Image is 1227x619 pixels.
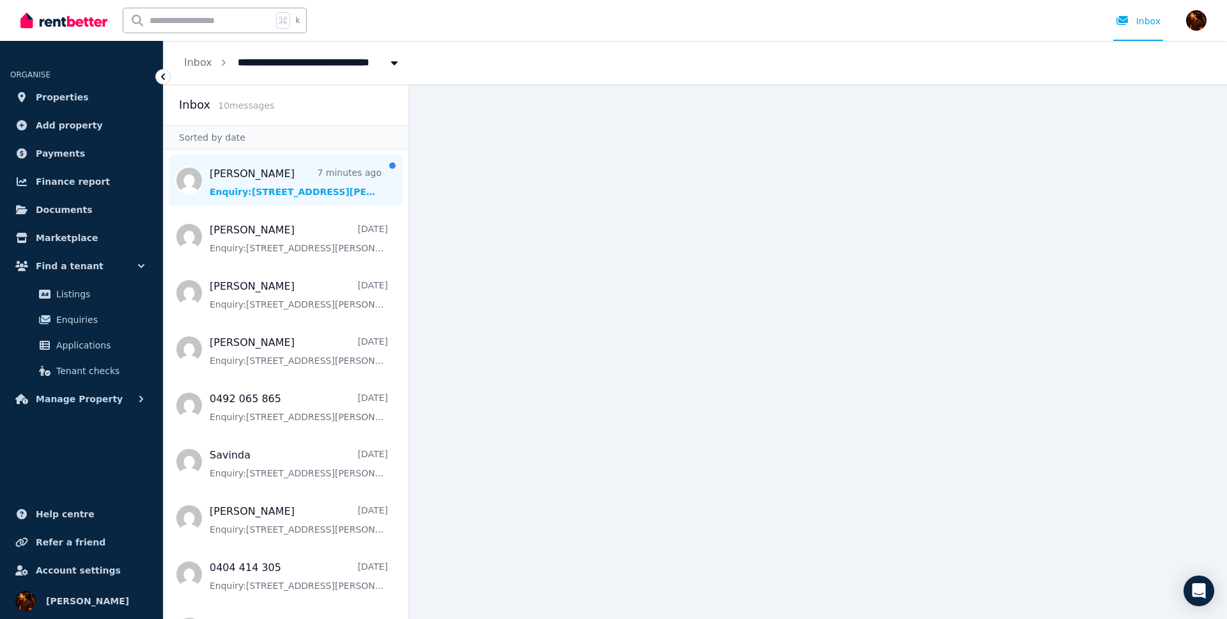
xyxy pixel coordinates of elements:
[36,506,95,522] span: Help centre
[36,391,123,407] span: Manage Property
[46,593,129,609] span: [PERSON_NAME]
[210,391,388,423] a: 0492 065 865[DATE]Enquiry:[STREET_ADDRESS][PERSON_NAME].
[15,281,148,307] a: Listings
[10,386,153,412] button: Manage Property
[210,335,388,367] a: [PERSON_NAME][DATE]Enquiry:[STREET_ADDRESS][PERSON_NAME].
[210,279,388,311] a: [PERSON_NAME][DATE]Enquiry:[STREET_ADDRESS][PERSON_NAME].
[15,358,148,384] a: Tenant checks
[1186,10,1207,31] img: Sergio Lourenco da Silva
[36,563,121,578] span: Account settings
[15,307,148,333] a: Enquiries
[210,504,388,536] a: [PERSON_NAME][DATE]Enquiry:[STREET_ADDRESS][PERSON_NAME].
[164,150,408,619] nav: Message list
[36,230,98,246] span: Marketplace
[210,223,388,255] a: [PERSON_NAME][DATE]Enquiry:[STREET_ADDRESS][PERSON_NAME].
[10,169,153,194] a: Finance report
[36,535,105,550] span: Refer a friend
[1184,576,1214,606] div: Open Intercom Messenger
[10,529,153,555] a: Refer a friend
[295,15,300,26] span: k
[10,558,153,583] a: Account settings
[56,363,143,379] span: Tenant checks
[36,202,93,217] span: Documents
[210,560,388,592] a: 0404 414 305[DATE]Enquiry:[STREET_ADDRESS][PERSON_NAME].
[36,146,85,161] span: Payments
[164,41,421,84] nav: Breadcrumb
[218,100,274,111] span: 10 message s
[36,258,104,274] span: Find a tenant
[10,70,50,79] span: ORGANISE
[36,174,110,189] span: Finance report
[1116,15,1161,27] div: Inbox
[10,253,153,279] button: Find a tenant
[56,338,143,353] span: Applications
[10,141,153,166] a: Payments
[10,225,153,251] a: Marketplace
[56,312,143,327] span: Enquiries
[179,96,210,114] h2: Inbox
[36,118,103,133] span: Add property
[20,11,107,30] img: RentBetter
[10,113,153,138] a: Add property
[15,333,148,358] a: Applications
[210,166,382,198] a: [PERSON_NAME]7 minutes agoEnquiry:[STREET_ADDRESS][PERSON_NAME].
[10,501,153,527] a: Help centre
[10,84,153,110] a: Properties
[210,448,388,480] a: Savinda[DATE]Enquiry:[STREET_ADDRESS][PERSON_NAME].
[10,197,153,223] a: Documents
[56,286,143,302] span: Listings
[164,125,408,150] div: Sorted by date
[15,591,36,611] img: Sergio Lourenco da Silva
[184,56,212,68] a: Inbox
[36,90,89,105] span: Properties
